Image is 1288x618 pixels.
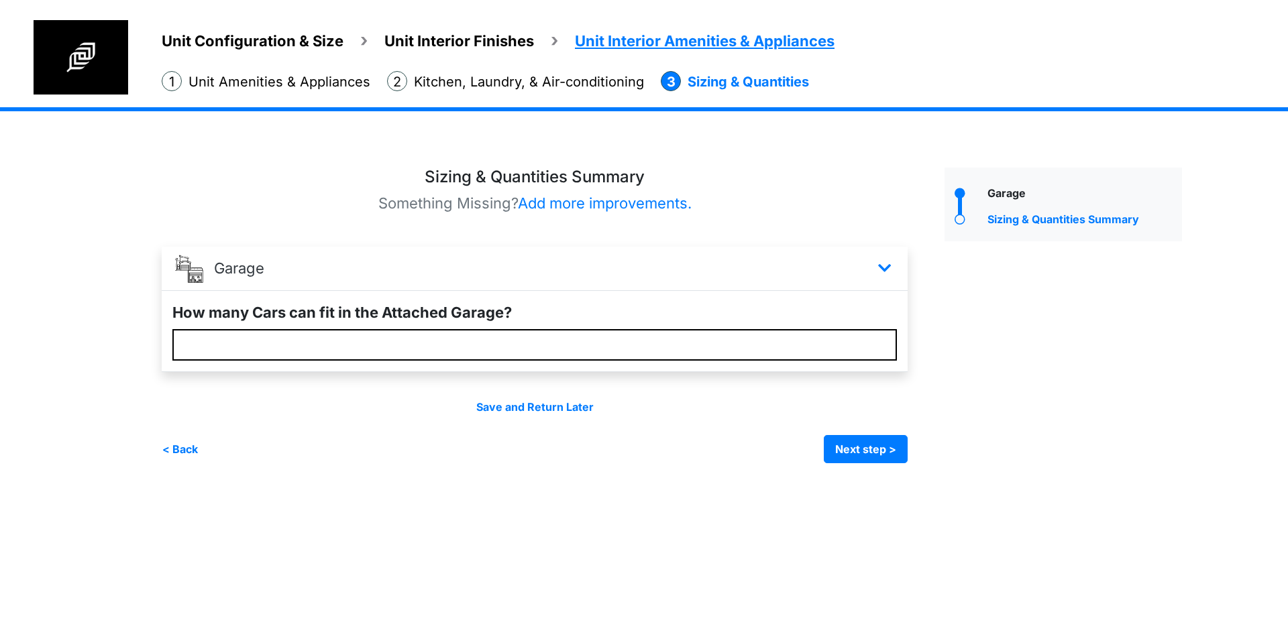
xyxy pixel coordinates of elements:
p: Something Missing? [162,192,908,214]
li: Kitchen, Laundry, & Air-conditioning [387,71,644,92]
span: Add more improvements. [518,194,692,212]
span: Unit Configuration & Size [162,32,343,50]
button: Next step > [824,435,908,463]
li: Sizing & Quantities [661,71,809,92]
div: Garage [984,185,1182,204]
span: Unit Interior Finishes [384,32,534,50]
span: Unit Interior Amenities & Appliances [575,32,835,50]
a: Save and Return Later [476,400,594,414]
img: garage_IjUX99E.png [175,255,203,283]
p: Garage [214,257,264,280]
img: spp logo [34,20,128,95]
label: How many Cars can fit in the Attached Garage? [172,302,512,324]
div: Sizing & Quantities Summary [984,211,1182,231]
h3: Sizing & Quantities Summary [162,168,908,187]
button: < Back [162,435,199,463]
li: Unit Amenities & Appliances [162,71,370,92]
